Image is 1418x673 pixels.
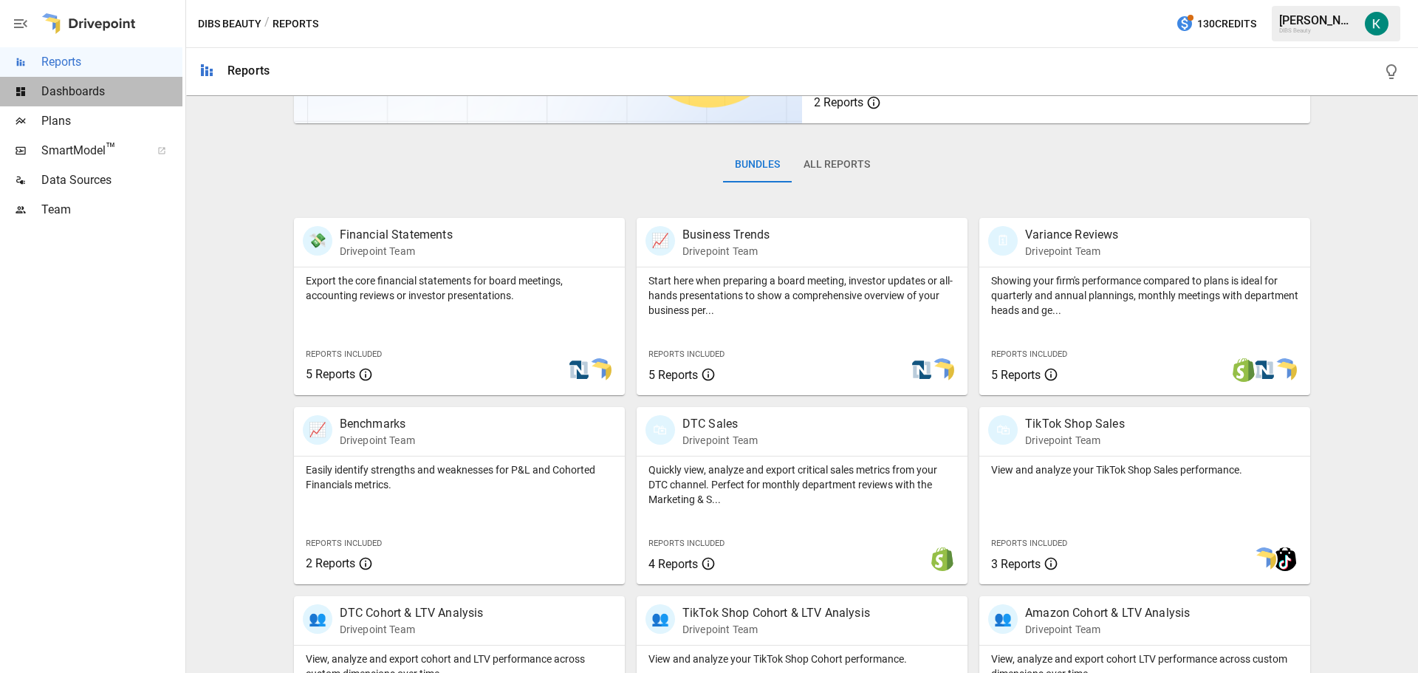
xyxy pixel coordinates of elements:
span: Dashboards [41,83,182,100]
img: smart model [1253,547,1276,571]
p: Easily identify strengths and weaknesses for P&L and Cohorted Financials metrics. [306,462,613,492]
p: Drivepoint Team [682,433,758,448]
img: smart model [1273,358,1297,382]
p: Amazon Cohort & LTV Analysis [1025,604,1190,622]
div: 🛍 [645,415,675,445]
p: Export the core financial statements for board meetings, accounting reviews or investor presentat... [306,273,613,303]
span: 2 Reports [814,95,863,109]
p: View and analyze your TikTok Shop Sales performance. [991,462,1298,477]
span: 3 Reports [991,557,1041,571]
p: Drivepoint Team [1025,433,1125,448]
div: 👥 [645,604,675,634]
button: DIBS Beauty [198,15,261,33]
div: 👥 [303,604,332,634]
button: Katherine Rose [1356,3,1397,44]
p: Drivepoint Team [682,622,870,637]
p: Drivepoint Team [682,244,770,259]
span: Reports [41,53,182,71]
img: netsuite [567,358,591,382]
span: Reports Included [991,539,1067,548]
span: Team [41,201,182,219]
img: netsuite [910,358,934,382]
span: Reports Included [648,539,725,548]
p: Showing your firm's performance compared to plans is ideal for quarterly and annual plannings, mo... [991,273,1298,318]
button: All Reports [792,147,882,182]
div: 📈 [303,415,332,445]
span: 130 Credits [1197,15,1256,33]
p: Business Trends [682,226,770,244]
p: View and analyze your TikTok Shop Cohort performance. [648,652,956,666]
span: Reports Included [306,539,382,548]
p: TikTok Shop Sales [1025,415,1125,433]
img: smart model [931,358,954,382]
p: Drivepoint Team [340,244,453,259]
p: Start here when preparing a board meeting, investor updates or all-hands presentations to show a ... [648,273,956,318]
div: 🗓 [988,226,1018,256]
button: 130Credits [1170,10,1262,38]
p: DTC Cohort & LTV Analysis [340,604,484,622]
p: Drivepoint Team [340,433,415,448]
div: DIBS Beauty [1279,27,1356,34]
img: smart model [588,358,612,382]
p: DTC Sales [682,415,758,433]
span: Data Sources [41,171,182,189]
span: ™ [106,140,116,158]
span: 5 Reports [648,368,698,382]
span: 5 Reports [306,367,355,381]
span: Plans [41,112,182,130]
div: 👥 [988,604,1018,634]
img: tiktok [1273,547,1297,571]
div: [PERSON_NAME] [1279,13,1356,27]
img: shopify [931,547,954,571]
span: Reports Included [306,349,382,359]
p: Drivepoint Team [1025,244,1118,259]
button: Bundles [723,147,792,182]
img: shopify [1232,358,1256,382]
img: netsuite [1253,358,1276,382]
img: Katherine Rose [1365,12,1388,35]
span: 4 Reports [648,557,698,571]
span: SmartModel [41,142,141,160]
p: Financial Statements [340,226,453,244]
p: Drivepoint Team [340,622,484,637]
div: 📈 [645,226,675,256]
span: Reports Included [648,349,725,359]
p: Quickly view, analyze and export critical sales metrics from your DTC channel. Perfect for monthl... [648,462,956,507]
p: Variance Reviews [1025,226,1118,244]
div: / [264,15,270,33]
p: Drivepoint Team [1025,622,1190,637]
p: Benchmarks [340,415,415,433]
span: 5 Reports [991,368,1041,382]
div: Reports [227,64,270,78]
div: 🛍 [988,415,1018,445]
span: Reports Included [991,349,1067,359]
p: TikTok Shop Cohort & LTV Analysis [682,604,870,622]
span: 2 Reports [306,556,355,570]
div: 💸 [303,226,332,256]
